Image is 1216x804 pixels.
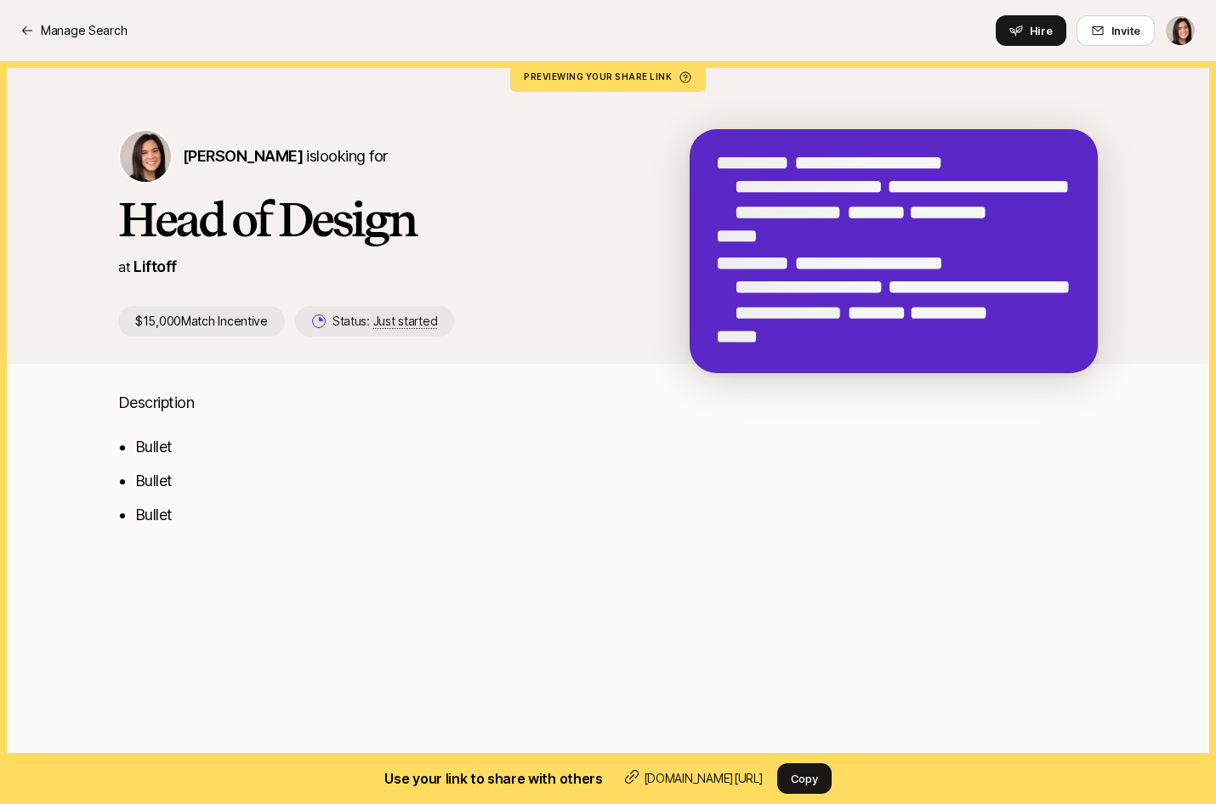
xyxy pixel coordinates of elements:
[1030,22,1053,39] span: Hire
[118,256,130,278] p: at
[996,15,1066,46] button: Hire
[118,194,635,245] h1: Head of Design
[1077,15,1155,46] button: Invite
[524,71,692,82] p: Previewing your share link
[332,311,437,331] p: Status:
[134,255,176,279] p: Liftoff
[135,435,635,459] li: Bullet
[373,314,438,329] span: Just started
[1166,16,1195,45] img: Eleanor Morgan
[118,306,285,337] p: $15,000 Match Incentive
[135,503,635,527] li: Bullet
[1165,15,1196,46] button: Eleanor Morgan
[183,147,303,165] span: [PERSON_NAME]
[644,768,764,789] p: [DOMAIN_NAME][URL]
[777,763,832,794] button: Copy
[183,144,387,168] p: is looking for
[41,20,127,41] p: Manage Search
[118,391,635,415] p: Description
[1111,22,1140,39] span: Invite
[384,767,602,790] h2: Use your link to share with others
[120,131,171,182] img: Eleanor Morgan
[135,469,635,493] li: Bullet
